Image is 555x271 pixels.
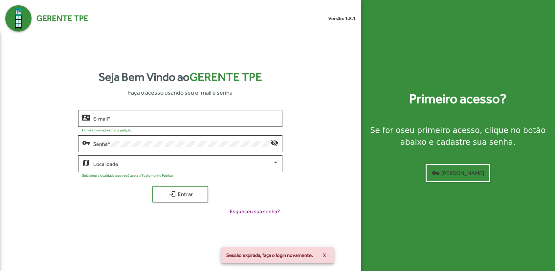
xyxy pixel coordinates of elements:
[318,249,331,261] button: X
[409,89,506,109] strong: Primeiro acesso?
[168,190,176,198] mat-icon: login
[271,139,278,147] mat-icon: visibility_off
[82,173,174,177] mat-hint: Selecione a localidade que você apoia o Testemunho Público.
[82,128,132,132] mat-hint: E-mail informado em sua petição.
[432,169,440,177] mat-icon: vpn_key
[128,88,233,97] span: Faça o acesso usando seu e-mail e senha
[158,188,202,200] span: Entrar
[401,126,480,135] strong: seu primeiro acesso
[82,139,90,147] mat-icon: vpn_key
[226,252,313,259] span: Sessão expirada, faça o login novamente.
[36,12,88,25] span: Gerente TPE
[82,113,90,121] mat-icon: contact_mail
[152,186,208,202] button: Entrar
[426,164,490,182] button: [PERSON_NAME]
[369,124,547,148] div: Se for o , clique no botão abaixo e cadastre sua senha.
[99,68,262,86] strong: Seja Bem Vindo ao
[82,159,90,167] mat-icon: map
[230,208,280,215] span: Esqueceu sua senha?
[5,5,32,32] img: Logo Gerente
[328,15,356,22] small: Versão: 1.8.1
[323,249,326,261] span: X
[189,70,262,83] span: Gerente TPE
[432,167,484,179] span: [PERSON_NAME]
